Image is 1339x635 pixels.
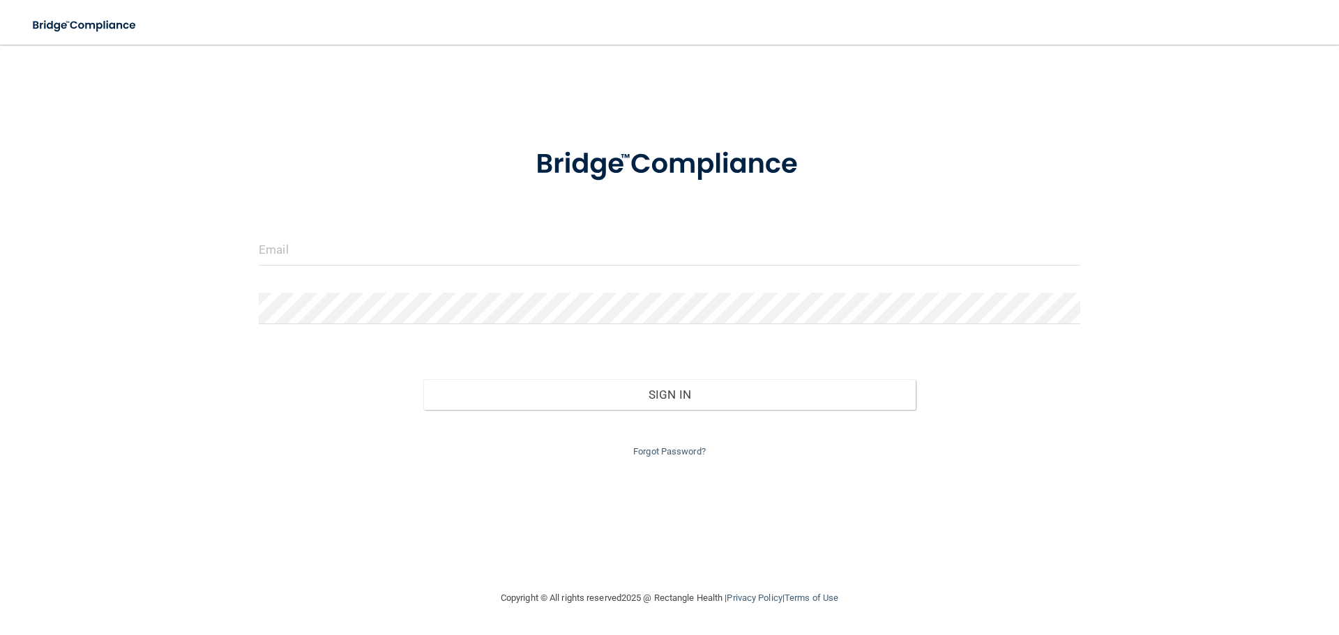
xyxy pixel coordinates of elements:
[423,379,916,410] button: Sign In
[415,576,924,620] div: Copyright © All rights reserved 2025 @ Rectangle Health | |
[785,592,838,603] a: Terms of Use
[633,446,706,457] a: Forgot Password?
[259,234,1080,266] input: Email
[21,11,149,40] img: bridge_compliance_login_screen.278c3ca4.svg
[507,128,832,201] img: bridge_compliance_login_screen.278c3ca4.svg
[727,592,782,603] a: Privacy Policy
